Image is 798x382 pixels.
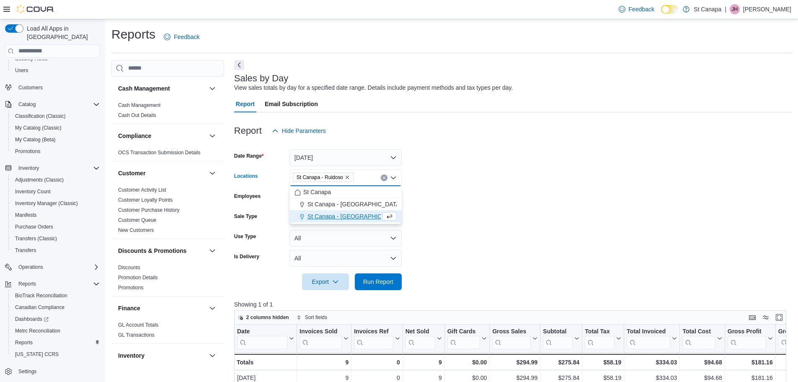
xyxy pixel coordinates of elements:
[15,200,78,207] span: Inventory Manager (Classic)
[682,327,715,349] div: Total Cost
[12,326,100,336] span: Metrc Reconciliation
[118,332,155,338] span: GL Transactions
[492,357,537,367] div: $294.99
[118,351,206,360] button: Inventory
[118,207,180,213] a: Customer Purchase History
[118,149,201,156] span: OCS Transaction Submission Details
[12,123,100,133] span: My Catalog (Classic)
[447,357,487,367] div: $0.00
[15,67,28,74] span: Users
[111,185,224,239] div: Customer
[118,247,206,255] button: Discounts & Promotions
[12,175,67,185] a: Adjustments (Classic)
[585,327,615,349] div: Total Tax
[12,222,100,232] span: Purchase Orders
[118,112,156,119] span: Cash Out Details
[12,291,100,301] span: BioTrack Reconciliation
[12,135,100,145] span: My Catalog (Beta)
[12,302,100,312] span: Canadian Compliance
[118,265,140,270] a: Discounts
[629,5,654,13] span: Feedback
[8,110,103,122] button: Classification (Classic)
[354,357,400,367] div: 0
[12,234,60,244] a: Transfers (Classic)
[8,337,103,348] button: Reports
[118,247,186,255] h3: Discounts & Promotions
[111,100,224,124] div: Cash Management
[8,174,103,186] button: Adjustments (Classic)
[15,235,57,242] span: Transfers (Classic)
[15,366,100,377] span: Settings
[118,322,158,328] span: GL Account Totals
[354,327,393,349] div: Invoices Ref
[627,327,670,349] div: Total Invoiced
[585,357,621,367] div: $58.19
[12,198,81,208] a: Inventory Manager (Classic)
[8,146,103,157] button: Promotions
[111,26,155,43] h1: Reports
[12,326,64,336] a: Metrc Reconciliation
[12,314,52,324] a: Dashboards
[15,279,39,289] button: Reports
[15,82,100,93] span: Customers
[234,73,289,83] h3: Sales by Day
[307,273,344,290] span: Export
[15,113,66,120] span: Classification (Classic)
[111,262,224,296] div: Discounts & Promotions
[15,163,42,173] button: Inventory
[390,174,397,181] button: Close list of options
[234,300,792,309] p: Showing 1 of 1
[743,4,791,14] p: [PERSON_NAME]
[118,322,158,328] a: GL Account Totals
[354,327,400,349] button: Invoices Ref
[289,230,402,247] button: All
[12,291,71,301] a: BioTrack Reconciliation
[12,65,31,75] a: Users
[8,290,103,301] button: BioTrack Reconciliation
[15,316,49,322] span: Dashboards
[8,197,103,209] button: Inventory Manager (Classic)
[730,4,740,14] div: Joe Hernandez
[682,327,715,335] div: Total Cost
[761,312,771,322] button: Display options
[12,135,59,145] a: My Catalog (Beta)
[12,222,57,232] a: Purchase Orders
[118,169,206,177] button: Customer
[118,132,206,140] button: Compliance
[543,327,573,349] div: Subtotal
[12,111,100,121] span: Classification (Classic)
[234,153,264,159] label: Date Range
[207,303,217,313] button: Finance
[8,134,103,146] button: My Catalog (Beta)
[302,273,349,290] button: Export
[237,327,294,349] button: Date
[15,163,100,173] span: Inventory
[8,233,103,244] button: Transfers (Classic)
[8,348,103,360] button: [US_STATE] CCRS
[447,327,487,349] button: Gift Cards
[694,4,721,14] p: St Canapa
[492,327,531,349] div: Gross Sales
[682,327,722,349] button: Total Cost
[118,304,206,312] button: Finance
[12,210,40,220] a: Manifests
[207,168,217,178] button: Customer
[354,327,393,335] div: Invoices Ref
[207,83,217,94] button: Cash Management
[15,83,46,93] a: Customers
[12,314,100,324] span: Dashboards
[174,33,199,41] span: Feedback
[12,245,39,255] a: Transfers
[18,165,39,172] span: Inventory
[118,285,144,291] a: Promotions
[492,327,537,349] button: Gross Sales
[118,227,154,233] a: New Customers
[234,233,256,240] label: Use Type
[447,327,480,335] div: Gift Cards
[12,146,44,156] a: Promotions
[118,132,151,140] h3: Compliance
[543,357,579,367] div: $275.84
[747,312,757,322] button: Keyboard shortcuts
[12,111,69,121] a: Classification (Classic)
[405,327,435,349] div: Net Sold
